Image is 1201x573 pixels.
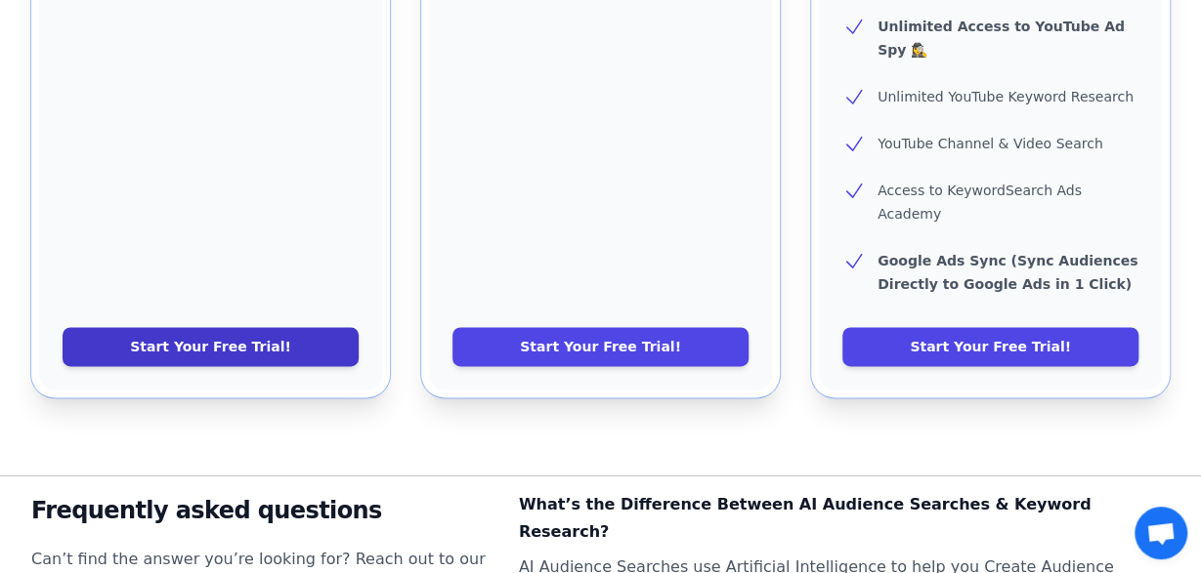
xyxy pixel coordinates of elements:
a: Start Your Free Trial! [452,327,749,366]
span: Access to KeywordSearch Ads Academy [878,183,1082,222]
a: Start Your Free Trial! [63,327,359,366]
a: Open chat [1135,507,1187,559]
span: Unlimited YouTube Keyword Research [878,89,1134,104]
b: Google Ads Sync (Sync Audiences Directly to Google Ads in 1 Click) [878,253,1137,292]
b: Unlimited Access to YouTube Ad Spy 🕵️‍♀️ [878,19,1125,58]
span: YouTube Channel & Video Search [878,136,1102,151]
h2: Frequently asked questions [31,491,488,530]
dt: What’s the Difference Between AI Audience Searches & Keyword Research? [519,491,1170,546]
a: Start Your Free Trial! [842,327,1138,366]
